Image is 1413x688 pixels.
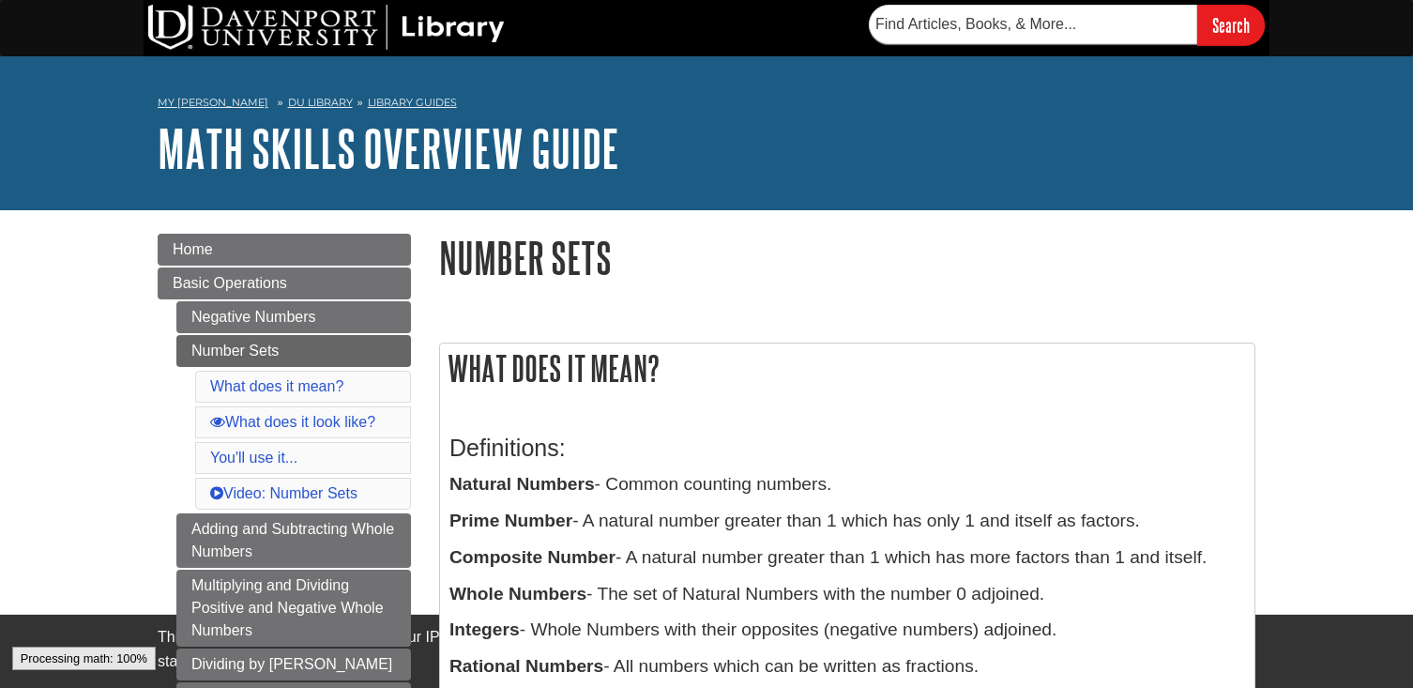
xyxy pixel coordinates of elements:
[449,435,1245,462] h3: Definitions:
[449,584,586,604] b: Whole Numbers
[869,5,1265,45] form: Searches DU Library's articles, books, and more
[449,474,595,494] b: Natural Numbers
[368,96,457,109] a: Library Guides
[439,234,1255,282] h1: Number Sets
[1197,5,1265,45] input: Search
[148,5,505,50] img: DU Library
[449,544,1245,572] p: - A natural number greater than 1 which has more factors than 1 and itself.
[176,513,411,568] a: Adding and Subtracting Whole Numbers
[176,335,411,367] a: Number Sets
[440,344,1254,393] h2: What does it mean?
[210,414,375,430] a: What does it look like?
[173,275,287,291] span: Basic Operations
[176,649,411,680] a: Dividing by [PERSON_NAME]
[158,90,1255,120] nav: breadcrumb
[158,268,411,299] a: Basic Operations
[449,653,1245,680] p: - All numbers which can be written as fractions.
[449,581,1245,608] p: - The set of Natural Numbers with the number 0 adjoined.
[176,301,411,333] a: Negative Numbers
[158,234,411,266] a: Home
[449,511,572,530] b: Prime Number
[869,5,1197,44] input: Find Articles, Books, & More...
[173,241,213,257] span: Home
[288,96,353,109] a: DU Library
[449,471,1245,498] p: - Common counting numbers.
[449,508,1245,535] p: - A natural number greater than 1 which has only 1 and itself as factors.
[210,378,343,394] a: What does it mean?
[158,95,268,111] a: My [PERSON_NAME]
[210,450,297,466] a: You'll use it...
[449,617,1245,644] p: - Whole Numbers with their opposites (negative numbers) adjoined.
[449,547,615,567] b: Composite Number
[210,485,357,501] a: Video: Number Sets
[449,656,603,676] b: Rational Numbers
[449,619,520,639] b: Integers
[176,570,411,647] a: Multiplying and Dividing Positive and Negative Whole Numbers
[158,119,619,177] a: Math Skills Overview Guide
[12,647,156,670] div: Processing math: 100%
